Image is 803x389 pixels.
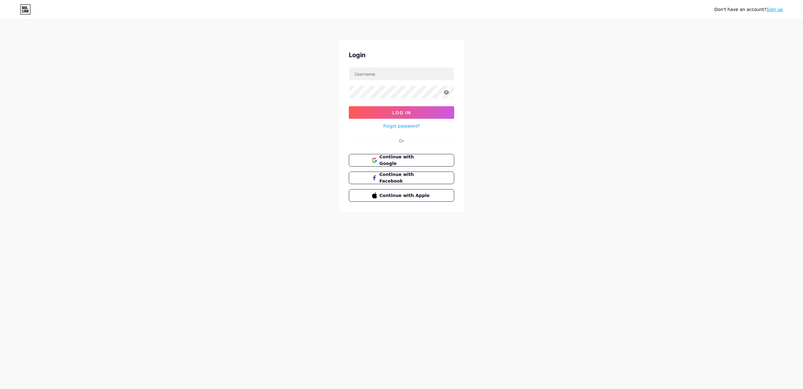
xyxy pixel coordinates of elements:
[399,137,404,144] div: Or
[714,6,783,13] div: Don't have an account?
[380,192,431,199] span: Continue with Apple
[349,68,454,80] input: Username
[380,154,431,167] span: Continue with Google
[349,172,454,184] button: Continue with Facebook
[349,106,454,119] button: Log In
[383,123,420,129] a: Forgot password?
[766,7,783,12] a: Sign up
[349,154,454,167] button: Continue with Google
[392,110,411,115] span: Log In
[349,50,454,60] div: Login
[349,189,454,202] button: Continue with Apple
[380,171,431,184] span: Continue with Facebook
